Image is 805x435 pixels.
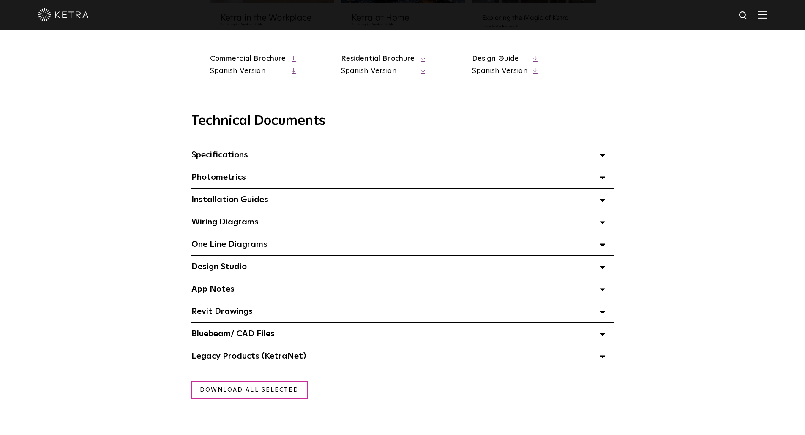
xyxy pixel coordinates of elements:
[758,11,767,19] img: Hamburger%20Nav.svg
[191,240,267,249] span: One Line Diagrams
[191,352,306,360] span: Legacy Products (KetraNet)
[191,330,275,338] span: Bluebeam/ CAD Files
[191,113,614,129] h3: Technical Documents
[191,285,235,293] span: App Notes
[341,66,415,76] a: Spanish Version
[191,307,253,316] span: Revit Drawings
[38,8,89,21] img: ketra-logo-2019-white
[472,55,519,62] a: Design Guide
[191,151,248,159] span: Specifications
[472,66,527,76] a: Spanish Version
[191,381,308,399] a: Download all selected
[191,173,246,181] span: Photometrics
[191,195,268,204] span: Installation Guides
[210,66,286,76] a: Spanish Version
[341,55,415,62] a: Residential Brochure
[191,218,259,226] span: Wiring Diagrams
[210,55,286,62] a: Commercial Brochure
[191,262,247,271] span: Design Studio
[738,11,749,21] img: search icon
